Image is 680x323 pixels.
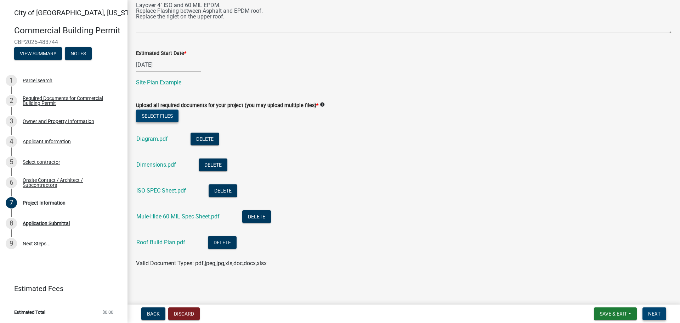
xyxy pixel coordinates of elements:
div: Applicant Information [23,139,71,144]
span: $0.00 [102,310,113,314]
div: 9 [6,238,17,249]
wm-modal-confirm: Delete Document [191,136,219,143]
button: View Summary [14,47,62,60]
span: Next [648,311,661,317]
button: Delete [199,158,227,171]
h4: Commercial Building Permit [14,26,122,36]
button: Delete [209,184,237,197]
wm-modal-confirm: Notes [65,51,92,57]
span: CBP2025-483744 [14,39,113,45]
a: Diagram.pdf [136,135,168,142]
span: Back [147,311,160,317]
a: Roof Build Plan.pdf [136,239,185,246]
div: 1 [6,75,17,86]
wm-modal-confirm: Delete Document [208,240,237,246]
wm-modal-confirm: Delete Document [199,162,227,169]
div: 5 [6,156,17,168]
div: Application Submittal [23,221,70,226]
button: Discard [168,307,200,320]
div: 6 [6,177,17,188]
i: info [320,102,325,107]
button: Notes [65,47,92,60]
div: Onsite Contact / Architect / Subcontractors [23,178,116,188]
wm-modal-confirm: Delete Document [209,188,237,195]
button: Delete [242,210,271,223]
button: Select files [136,110,178,122]
button: Next [642,307,666,320]
a: ISO SPEC Sheet.pdf [136,187,186,194]
wm-modal-confirm: Delete Document [242,214,271,221]
div: 8 [6,218,17,229]
span: Valid Document Types: pdf,jpeg,jpg,xls,doc,docx,xlsx [136,260,267,267]
a: Mule-Hide 60 MIL Spec Sheet.pdf [136,213,220,220]
button: Delete [208,236,237,249]
button: Save & Exit [594,307,637,320]
div: Owner and Property Information [23,119,94,124]
button: Back [141,307,165,320]
input: mm/dd/yyyy [136,57,201,72]
div: Required Documents for Commercial Building Permit [23,96,116,106]
wm-modal-confirm: Summary [14,51,62,57]
div: 3 [6,116,17,127]
div: Parcel search [23,78,52,83]
span: Save & Exit [600,311,627,317]
span: City of [GEOGRAPHIC_DATA], [US_STATE] [14,9,143,17]
label: Upload all required documents for your project (you may upload multiple files) [136,103,318,108]
label: Estimated Start Date [136,51,186,56]
button: Delete [191,133,219,145]
div: Select contractor [23,160,60,165]
div: 2 [6,95,17,106]
div: 7 [6,197,17,208]
a: Site Plan Example [136,79,181,86]
a: Dimensions.pdf [136,161,176,168]
span: Estimated Total [14,310,45,314]
a: Estimated Fees [6,282,116,296]
div: 4 [6,136,17,147]
div: Project Information [23,200,66,205]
